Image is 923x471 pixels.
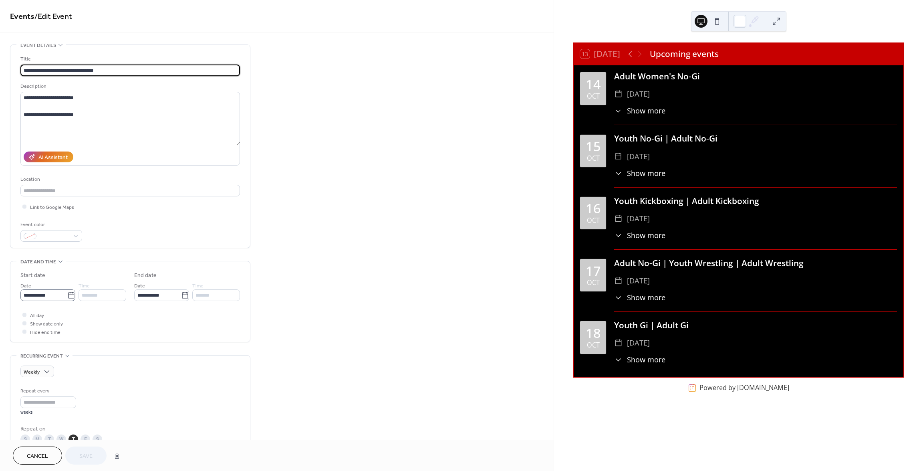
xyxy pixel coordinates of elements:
[627,354,665,365] span: Show more
[614,70,897,83] div: Adult Women's No-Gi
[627,292,665,303] span: Show more
[10,9,34,24] a: Events
[586,202,601,215] div: 16
[93,435,102,444] div: S
[614,230,665,241] button: ​Show more
[20,282,31,290] span: Date
[586,265,601,278] div: 17
[587,342,600,348] div: Oct
[134,271,157,280] div: End date
[614,105,665,116] button: ​Show more
[20,258,56,266] span: Date and time
[614,105,623,116] div: ​
[20,435,30,444] div: S
[20,387,75,395] div: Repeat every
[614,337,623,349] div: ​
[650,48,719,60] div: Upcoming events
[586,140,601,153] div: 15
[614,257,897,269] div: Adult No-Gi | Youth Wrestling | Adult Wrestling
[20,410,76,415] div: weeks
[614,292,623,303] div: ​
[30,203,74,212] span: Link to Google Maps
[627,88,650,100] span: [DATE]
[614,88,623,100] div: ​
[24,368,40,377] span: Weekly
[627,337,650,349] span: [DATE]
[737,384,789,392] a: [DOMAIN_NAME]
[134,282,145,290] span: Date
[44,435,54,444] div: T
[614,212,623,225] div: ​
[614,354,623,365] div: ​
[30,311,44,320] span: All day
[627,168,665,179] span: Show more
[32,435,42,444] div: M
[699,384,789,392] div: Powered by
[20,175,238,184] div: Location
[24,152,73,162] button: AI Assistant
[614,168,623,179] div: ​
[614,319,897,332] div: Youth Gi | Adult Gi
[20,82,238,91] div: Description
[56,435,66,444] div: W
[614,275,623,287] div: ​
[627,105,665,116] span: Show more
[27,452,48,461] span: Cancel
[614,195,897,207] div: Youth Kickboxing | Adult Kickboxing
[587,279,600,286] div: Oct
[20,41,56,50] span: Event details
[20,271,45,280] div: Start date
[614,292,665,303] button: ​Show more
[614,354,665,365] button: ​Show more
[587,155,600,162] div: Oct
[69,435,78,444] div: T
[627,230,665,241] span: Show more
[586,327,601,340] div: 18
[627,212,650,225] span: [DATE]
[13,447,62,465] button: Cancel
[81,435,90,444] div: F
[192,282,204,290] span: Time
[20,55,238,63] div: Title
[38,154,68,162] div: AI Assistant
[20,425,238,433] div: Repeat on
[627,275,650,287] span: [DATE]
[614,230,623,241] div: ​
[20,352,63,360] span: Recurring event
[34,9,72,24] span: / Edit Event
[614,132,897,145] div: Youth No-Gi | Adult No-Gi
[586,78,601,91] div: 14
[30,320,63,328] span: Show date only
[587,93,600,99] div: Oct
[614,150,623,163] div: ​
[79,282,90,290] span: Time
[30,328,60,337] span: Hide end time
[20,220,81,229] div: Event color
[587,217,600,224] div: Oct
[627,150,650,163] span: [DATE]
[614,168,665,179] button: ​Show more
